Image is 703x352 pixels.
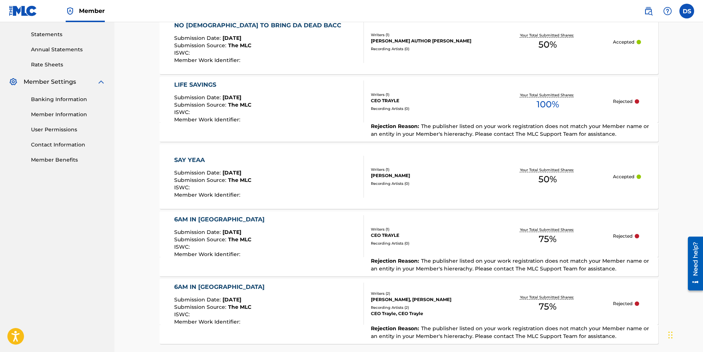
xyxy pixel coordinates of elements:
p: Rejected [613,98,633,105]
div: Recording Artists ( 0 ) [371,241,482,246]
iframe: Resource Center [682,234,703,293]
span: Rejection Reason : [371,258,421,264]
span: 75 % [539,232,556,246]
span: 50 % [538,173,557,186]
span: Rejection Reason : [371,123,421,130]
span: [DATE] [223,35,241,41]
a: Statements [31,31,106,38]
img: MLC Logo [9,6,37,16]
span: The MLC [228,101,251,108]
a: Contact Information [31,141,106,149]
a: Member Benefits [31,156,106,164]
div: Writers ( 1 ) [371,227,482,232]
img: Top Rightsholder [66,7,75,15]
span: The MLC [228,177,251,183]
span: Submission Date : [174,35,223,41]
div: Recording Artists ( 0 ) [371,46,482,52]
span: [DATE] [223,94,241,101]
p: Accepted [613,39,634,45]
span: Submission Source : [174,304,228,310]
p: Rejected [613,300,633,307]
span: ISWC : [174,49,192,56]
div: 6AM IN [GEOGRAPHIC_DATA] [174,215,268,224]
p: Accepted [613,173,634,180]
div: [PERSON_NAME] [371,172,482,179]
p: Your Total Submitted Shares: [520,167,576,173]
img: expand [97,77,106,86]
div: CEO TRAYLE [371,97,482,104]
div: Writers ( 1 ) [371,167,482,172]
a: User Permissions [31,126,106,134]
span: ISWC : [174,244,192,250]
p: Your Total Submitted Shares: [520,32,576,38]
div: SAY YEAA [174,156,251,165]
span: The MLC [228,42,251,49]
a: NO [DEMOGRAPHIC_DATA] TO BRING DA DEAD BACCSubmission Date:[DATE]Submission Source:The MLCISWC:Me... [159,10,658,74]
img: search [644,7,653,15]
span: Submission Date : [174,296,223,303]
a: Annual Statements [31,46,106,54]
span: Member Work Identifier : [174,116,242,123]
span: The publisher listed on your work registration does not match your Member name or an entity in yo... [371,258,649,272]
p: Rejected [613,233,633,239]
span: 75 % [539,300,556,313]
span: Submission Source : [174,42,228,49]
div: LIFE SAVINGS [174,80,251,89]
div: Recording Artists ( 0 ) [371,181,482,186]
a: Member Information [31,111,106,118]
img: help [663,7,672,15]
span: ISWC : [174,311,192,318]
a: SAY YEAASubmission Date:[DATE]Submission Source:The MLCISWC:Member Work Identifier:Writers (1)[PE... [159,144,658,209]
iframe: Chat Widget [666,317,703,352]
a: 6AM IN [GEOGRAPHIC_DATA]Submission Date:[DATE]Submission Source:The MLCISWC:Member Work Identifie... [159,211,658,276]
a: 6AM IN [GEOGRAPHIC_DATA]Submission Date:[DATE]Submission Source:The MLCISWC:Member Work Identifie... [159,279,658,344]
span: Rejection Reason : [371,325,421,332]
span: Submission Source : [174,101,228,108]
span: The publisher listed on your work registration does not match your Member name or an entity in yo... [371,123,649,137]
div: [PERSON_NAME] AUTHOR [PERSON_NAME] [371,38,482,44]
span: Submission Date : [174,169,223,176]
span: The MLC [228,236,251,243]
span: Member Settings [24,77,76,86]
div: Recording Artists ( 0 ) [371,106,482,111]
span: 100 % [537,98,559,111]
div: Drag [668,324,673,346]
span: Member [79,7,105,15]
div: CEO TRAYLE [371,232,482,239]
a: Public Search [641,4,656,18]
span: Member Work Identifier : [174,57,242,63]
span: Member Work Identifier : [174,318,242,325]
p: Your Total Submitted Shares: [520,92,576,98]
div: [PERSON_NAME], [PERSON_NAME] [371,296,482,303]
a: LIFE SAVINGSSubmission Date:[DATE]Submission Source:The MLCISWC:Member Work Identifier:Writers (1... [159,77,658,142]
span: ISWC : [174,109,192,115]
div: Recording Artists ( 2 ) [371,305,482,310]
div: CEO Trayle, CEO Trayle [371,310,482,317]
p: Your Total Submitted Shares: [520,227,576,232]
span: 50 % [538,38,557,51]
p: Your Total Submitted Shares: [520,294,576,300]
span: [DATE] [223,296,241,303]
div: User Menu [679,4,694,18]
span: Submission Date : [174,94,223,101]
div: Writers ( 2 ) [371,291,482,296]
div: NO [DEMOGRAPHIC_DATA] TO BRING DA DEAD BACC [174,21,345,30]
span: Member Work Identifier : [174,191,242,198]
span: The MLC [228,304,251,310]
img: Member Settings [9,77,18,86]
span: Member Work Identifier : [174,251,242,258]
span: The publisher listed on your work registration does not match your Member name or an entity in yo... [371,325,649,339]
span: [DATE] [223,229,241,235]
span: Submission Source : [174,236,228,243]
span: Submission Source : [174,177,228,183]
span: ISWC : [174,184,192,191]
div: Writers ( 1 ) [371,32,482,38]
div: Help [660,4,675,18]
a: Rate Sheets [31,61,106,69]
div: Writers ( 1 ) [371,92,482,97]
div: 6AM IN [GEOGRAPHIC_DATA] [174,283,268,291]
a: Banking Information [31,96,106,103]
